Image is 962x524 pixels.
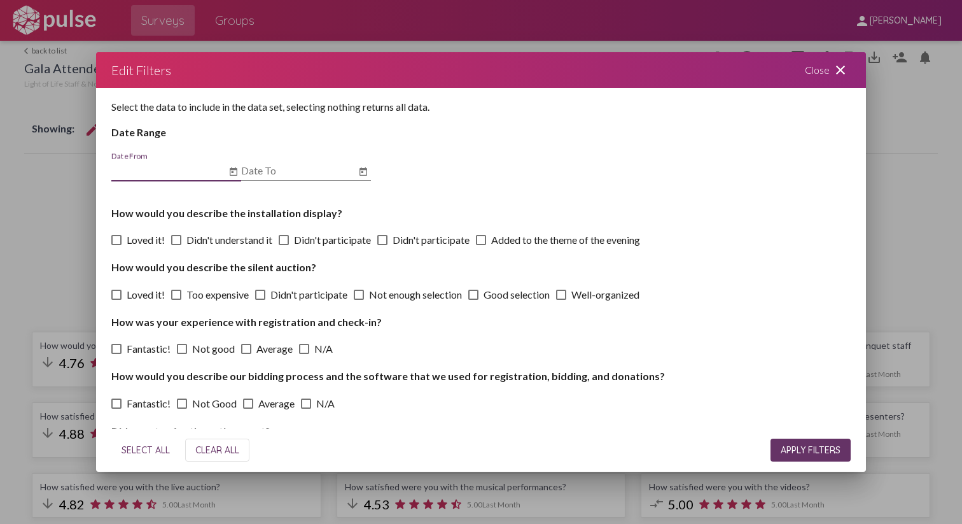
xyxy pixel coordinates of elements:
[258,396,295,411] span: Average
[356,164,371,180] button: Open calendar
[256,341,293,357] span: Average
[314,341,333,357] span: N/A
[122,444,170,456] span: SELECT ALL
[111,261,851,273] h4: How would you describe the silent auction?
[185,439,249,462] button: CLEAR ALL
[186,287,249,302] span: Too expensive
[111,207,851,219] h4: How would you describe the installation display?
[127,287,165,302] span: Loved it!
[484,287,550,302] span: Good selection
[781,444,840,456] span: APPLY FILTERS
[393,232,470,248] span: Didn't participate
[270,287,347,302] span: Didn't participate
[111,60,171,80] div: Edit Filters
[111,425,851,437] h4: Did you stay for the entire event?
[192,341,235,357] span: Not good
[316,396,335,411] span: N/A
[111,316,851,328] h4: How was your experience with registration and check-in?
[369,287,462,302] span: Not enough selection
[294,232,371,248] span: Didn't participate
[790,52,866,88] div: Close
[195,444,239,456] span: CLEAR ALL
[770,439,851,462] button: APPLY FILTERS
[127,341,171,357] span: Fantastic!
[491,232,640,248] span: Added to the theme of the evening
[186,232,272,248] span: Didn't understand it
[192,396,237,411] span: Not Good
[833,62,848,78] mat-icon: close
[226,164,241,180] button: Open calendar
[127,232,165,248] span: Loved it!
[127,396,171,411] span: Fantastic!
[111,126,851,138] h4: Date Range
[571,287,639,302] span: Well-organized
[111,370,851,382] h4: How would you describe our bidding process and the software that we used for registration, biddin...
[111,101,429,113] span: Select the data to include in the data set, selecting nothing returns all data.
[111,439,180,462] button: SELECT ALL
